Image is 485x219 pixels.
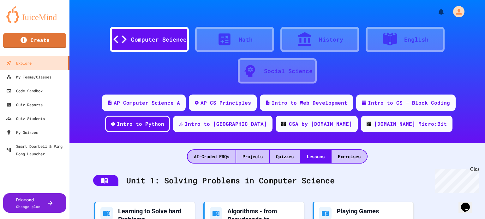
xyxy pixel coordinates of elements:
[236,150,269,163] div: Projects
[6,129,38,136] div: My Quizzes
[3,3,44,40] div: Chat with us now!Close
[289,120,352,128] div: CSA by [DOMAIN_NAME]
[16,204,40,209] span: Change plan
[374,120,447,128] div: [DOMAIN_NAME] Micro:Bit
[87,168,468,193] div: Unit 1: Solving Problems in Computer Science
[6,73,51,81] div: My Teams/Classes
[301,150,331,163] div: Lessons
[332,150,367,163] div: Exercises
[404,35,428,44] div: English
[114,99,180,107] div: AP Computer Science A
[6,142,67,158] div: Smart Doorbell & Ping Pong Launcher
[131,35,187,44] div: Computer Science
[446,4,466,19] div: My Account
[6,87,43,95] div: Code Sandbox
[458,194,479,213] iframe: chat widget
[319,35,343,44] div: History
[264,67,313,75] div: Social Science
[6,6,63,23] img: logo-orange.svg
[3,193,66,213] button: DiamondChange plan
[117,120,164,128] div: Intro to Python
[201,99,251,107] div: AP CS Principles
[188,150,236,163] div: AI-Graded FRQs
[337,207,408,215] div: Playing Games
[270,150,300,163] div: Quizzes
[433,166,479,193] iframe: chat widget
[281,122,286,126] img: CODE_logo_RGB.png
[239,35,253,44] div: Math
[3,33,66,48] a: Create
[16,196,40,210] div: Diamond
[426,6,446,17] div: My Notifications
[368,99,450,107] div: Intro to CS - Block Coding
[272,99,347,107] div: Intro to Web Development
[367,122,371,126] img: CODE_logo_RGB.png
[185,120,267,128] div: Intro to [GEOGRAPHIC_DATA]
[6,101,43,108] div: Quiz Reports
[6,115,45,122] div: Quiz Students
[6,59,32,67] div: Explore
